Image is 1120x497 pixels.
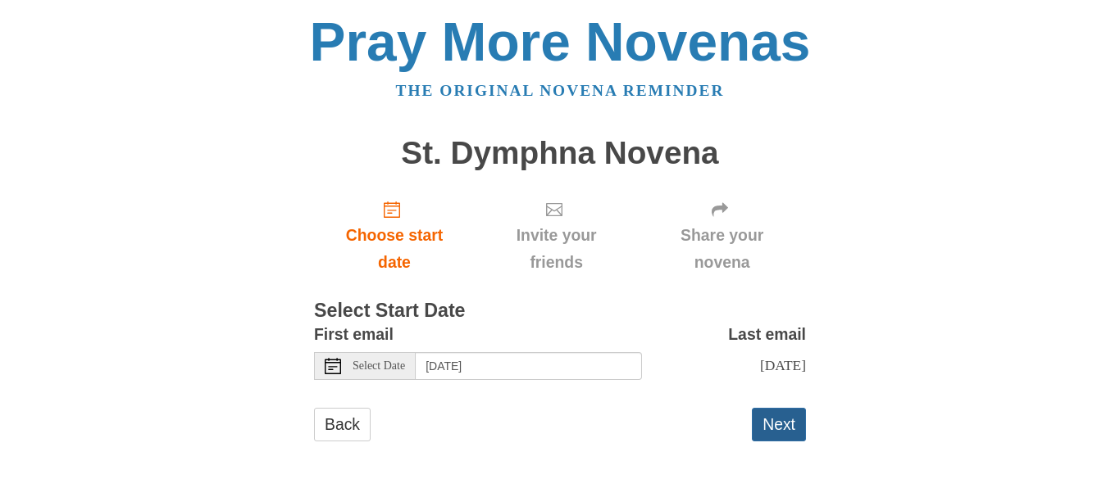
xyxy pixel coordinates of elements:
[314,321,394,348] label: First email
[330,222,458,276] span: Choose start date
[396,82,725,99] a: The original novena reminder
[314,408,371,441] a: Back
[353,360,405,372] span: Select Date
[752,408,806,441] button: Next
[314,300,806,322] h3: Select Start Date
[491,222,621,276] span: Invite your friends
[310,11,811,72] a: Pray More Novenas
[654,222,790,276] span: Share your novena
[314,136,806,171] h1: St. Dymphna Novena
[760,357,806,373] span: [DATE]
[475,187,638,284] div: Click "Next" to confirm your start date first.
[728,321,806,348] label: Last email
[314,187,475,284] a: Choose start date
[638,187,806,284] div: Click "Next" to confirm your start date first.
